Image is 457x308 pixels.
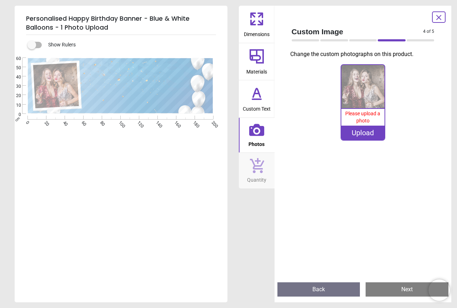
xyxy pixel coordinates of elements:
[243,102,271,113] span: Custom Text
[248,137,265,148] span: Photos
[423,29,434,35] span: 4 of 5
[247,173,266,184] span: Quantity
[43,120,47,125] span: 20
[7,84,21,90] span: 30
[239,43,275,80] button: Materials
[136,120,140,125] span: 120
[428,279,450,301] iframe: Brevo live chat
[277,282,360,297] button: Back
[7,56,21,62] span: 60
[154,120,159,125] span: 140
[7,74,21,80] span: 40
[173,120,177,125] span: 160
[292,26,423,37] span: Custom Image
[24,120,29,125] span: 0
[239,153,275,188] button: Quantity
[244,27,270,38] span: Dimensions
[7,93,21,99] span: 20
[239,118,275,153] button: Photos
[341,126,385,140] div: Upload
[239,80,275,117] button: Custom Text
[26,11,216,35] h5: Personalised Happy Birthday Banner - Blue & White Balloons - 1 Photo Upload
[7,102,21,108] span: 10
[61,120,66,125] span: 40
[191,120,196,125] span: 180
[345,111,380,123] span: Please upload a photo
[239,6,275,43] button: Dimensions
[117,120,122,125] span: 100
[32,41,227,49] div: Show Rulers
[210,120,215,125] span: 200
[7,112,21,118] span: 0
[80,120,85,125] span: 60
[366,282,448,297] button: Next
[290,50,440,58] p: Change the custom photographs on this product.
[246,65,267,76] span: Materials
[14,116,20,122] span: cm
[7,65,21,71] span: 50
[99,120,103,125] span: 80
